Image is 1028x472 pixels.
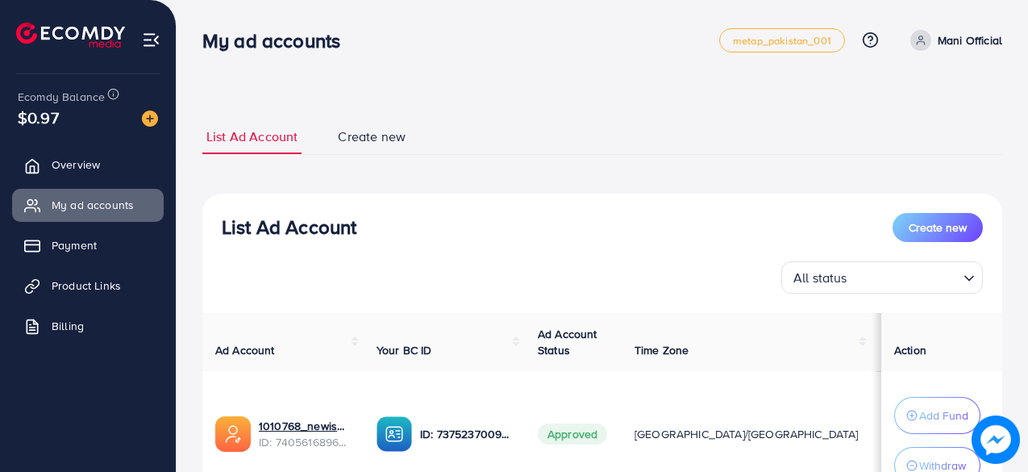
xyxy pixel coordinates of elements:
[142,111,158,127] img: image
[215,416,251,452] img: ic-ads-acc.e4c84228.svg
[12,269,164,302] a: Product Links
[12,189,164,221] a: My ad accounts
[52,278,121,294] span: Product Links
[719,28,845,52] a: metap_pakistan_001
[377,416,412,452] img: ic-ba-acc.ded83a64.svg
[206,127,298,146] span: List Ad Account
[12,229,164,261] a: Payment
[919,406,968,425] p: Add Fund
[259,418,351,451] div: <span class='underline'>1010768_newishrat011_1724254562912</span></br>7405616896047104017
[16,23,125,48] img: logo
[781,261,983,294] div: Search for option
[972,416,1020,464] img: image
[259,418,351,434] a: 1010768_newishrat011_1724254562912
[538,326,597,358] span: Ad Account Status
[142,31,160,49] img: menu
[18,89,105,105] span: Ecomdy Balance
[52,157,100,173] span: Overview
[852,263,957,290] input: Search for option
[790,266,851,290] span: All status
[377,342,432,358] span: Your BC ID
[894,342,926,358] span: Action
[12,310,164,342] a: Billing
[635,342,689,358] span: Time Zone
[52,237,97,253] span: Payment
[894,397,980,434] button: Add Fund
[12,148,164,181] a: Overview
[18,106,59,129] span: $0.97
[338,127,406,146] span: Create new
[259,434,351,450] span: ID: 7405616896047104017
[733,36,831,46] span: metap_pakistan_001
[909,219,967,236] span: Create new
[938,31,1002,50] p: Mani Official
[420,424,512,444] p: ID: 7375237009410899984
[52,197,134,213] span: My ad accounts
[202,29,353,52] h3: My ad accounts
[52,318,84,334] span: Billing
[222,215,356,239] h3: List Ad Account
[538,424,607,445] span: Approved
[893,213,983,242] button: Create new
[215,342,275,358] span: Ad Account
[635,426,859,442] span: [GEOGRAPHIC_DATA]/[GEOGRAPHIC_DATA]
[904,30,1002,51] a: Mani Official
